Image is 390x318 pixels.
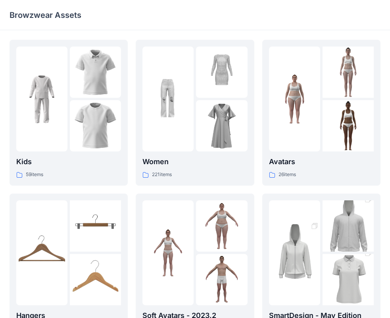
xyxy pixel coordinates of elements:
p: 221 items [152,171,172,179]
a: folder 1folder 2folder 3Kids59items [10,40,128,186]
img: folder 1 [16,227,67,278]
img: folder 2 [196,47,247,98]
a: folder 1folder 2folder 3Women221items [136,40,254,186]
p: Browzwear Assets [10,10,81,21]
img: folder 1 [269,214,320,291]
img: folder 3 [196,254,247,305]
p: 59 items [26,171,43,179]
p: Kids [16,156,121,167]
img: folder 2 [70,47,121,98]
img: folder 1 [142,74,194,125]
a: folder 1folder 2folder 3Avatars26items [262,40,380,186]
img: folder 2 [70,200,121,252]
p: Women [142,156,247,167]
img: folder 3 [196,100,247,151]
img: folder 2 [323,47,374,98]
img: folder 1 [16,74,67,125]
img: folder 3 [70,100,121,151]
p: Avatars [269,156,374,167]
img: folder 3 [70,254,121,305]
p: 26 items [279,171,296,179]
img: folder 2 [323,188,374,265]
img: folder 1 [269,74,320,125]
img: folder 3 [323,100,374,151]
img: folder 1 [142,227,194,278]
img: folder 2 [196,200,247,252]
